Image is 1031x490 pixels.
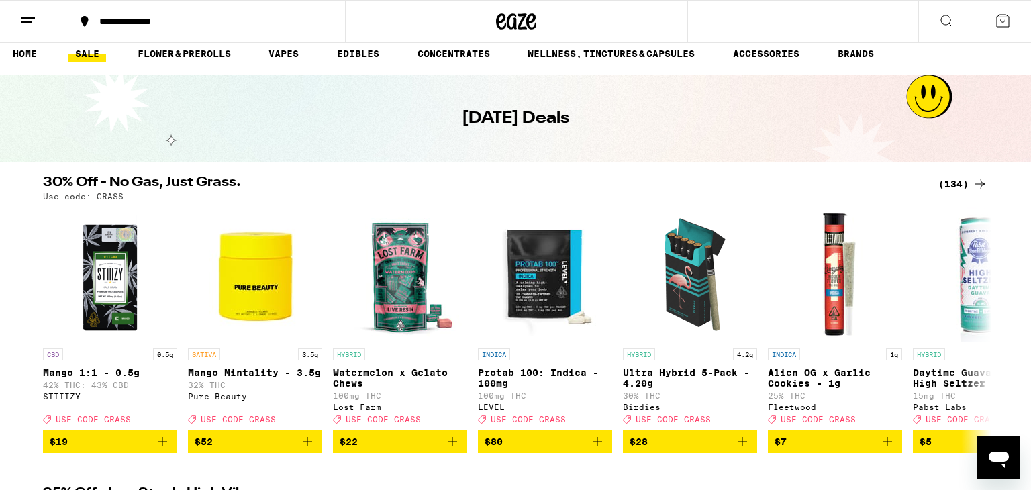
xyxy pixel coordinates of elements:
h2: 30% Off - No Gas, Just Grass. [43,176,922,192]
div: LEVEL [478,403,612,411]
img: STIIIZY - Mango 1:1 - 0.5g [43,207,177,342]
button: Add to bag [768,430,902,453]
h1: [DATE] Deals [462,107,569,130]
p: CBD [43,348,63,360]
span: USE CODE GRASS [201,415,276,424]
p: SATIVA [188,348,220,360]
p: 0.5g [153,348,177,360]
a: EDIBLES [330,46,386,62]
p: 30% THC [623,391,757,400]
div: Fleetwood [768,403,902,411]
p: 100mg THC [478,391,612,400]
span: USE CODE GRASS [56,415,131,424]
span: USE CODE GRASS [636,415,711,424]
a: SALE [68,46,106,62]
span: $22 [340,436,358,447]
p: 25% THC [768,391,902,400]
a: HOME [6,46,44,62]
div: STIIIZY [43,392,177,401]
p: 100mg THC [333,391,467,400]
p: Use code: GRASS [43,192,124,201]
img: Birdies - Ultra Hybrid 5-Pack - 4.20g [623,207,757,342]
a: WELLNESS, TINCTURES & CAPSULES [521,46,701,62]
p: Alien OG x Garlic Cookies - 1g [768,367,902,389]
a: CONCENTRATES [411,46,497,62]
p: 32% THC [188,381,322,389]
p: HYBRID [623,348,655,360]
div: Lost Farm [333,403,467,411]
p: 42% THC: 43% CBD [43,381,177,389]
a: Open page for Ultra Hybrid 5-Pack - 4.20g from Birdies [623,207,757,430]
button: Add to bag [188,430,322,453]
p: Mango 1:1 - 0.5g [43,367,177,378]
a: (134) [938,176,988,192]
span: $28 [630,436,648,447]
img: Lost Farm - Watermelon x Gelato Chews [333,207,467,342]
p: INDICA [768,348,800,360]
a: Open page for Mango 1:1 - 0.5g from STIIIZY [43,207,177,430]
p: INDICA [478,348,510,360]
button: Add to bag [43,430,177,453]
button: Add to bag [333,430,467,453]
a: VAPES [262,46,305,62]
span: $5 [920,436,932,447]
a: ACCESSORIES [726,46,806,62]
span: USE CODE GRASS [491,415,566,424]
p: Watermelon x Gelato Chews [333,367,467,389]
button: Add to bag [623,430,757,453]
p: 3.5g [298,348,322,360]
button: Add to bag [478,430,612,453]
span: $7 [775,436,787,447]
p: HYBRID [333,348,365,360]
a: Open page for Watermelon x Gelato Chews from Lost Farm [333,207,467,430]
a: Open page for Protab 100: Indica - 100mg from LEVEL [478,207,612,430]
p: HYBRID [913,348,945,360]
p: Ultra Hybrid 5-Pack - 4.20g [623,367,757,389]
iframe: Button to launch messaging window, conversation in progress [977,436,1020,479]
a: FLOWER & PREROLLS [131,46,238,62]
img: LEVEL - Protab 100: Indica - 100mg [478,207,612,342]
p: Protab 100: Indica - 100mg [478,367,612,389]
span: USE CODE GRASS [926,415,1001,424]
a: BRANDS [831,46,881,62]
img: Fleetwood - Alien OG x Garlic Cookies - 1g [768,207,902,342]
span: USE CODE GRASS [781,415,856,424]
div: Birdies [623,403,757,411]
div: Pure Beauty [188,392,322,401]
img: Pure Beauty - Mango Mintality - 3.5g [188,207,322,342]
span: $52 [195,436,213,447]
a: Open page for Alien OG x Garlic Cookies - 1g from Fleetwood [768,207,902,430]
span: $19 [50,436,68,447]
span: USE CODE GRASS [346,415,421,424]
p: 4.2g [733,348,757,360]
span: $80 [485,436,503,447]
p: 1g [886,348,902,360]
a: Open page for Mango Mintality - 3.5g from Pure Beauty [188,207,322,430]
p: Mango Mintality - 3.5g [188,367,322,378]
